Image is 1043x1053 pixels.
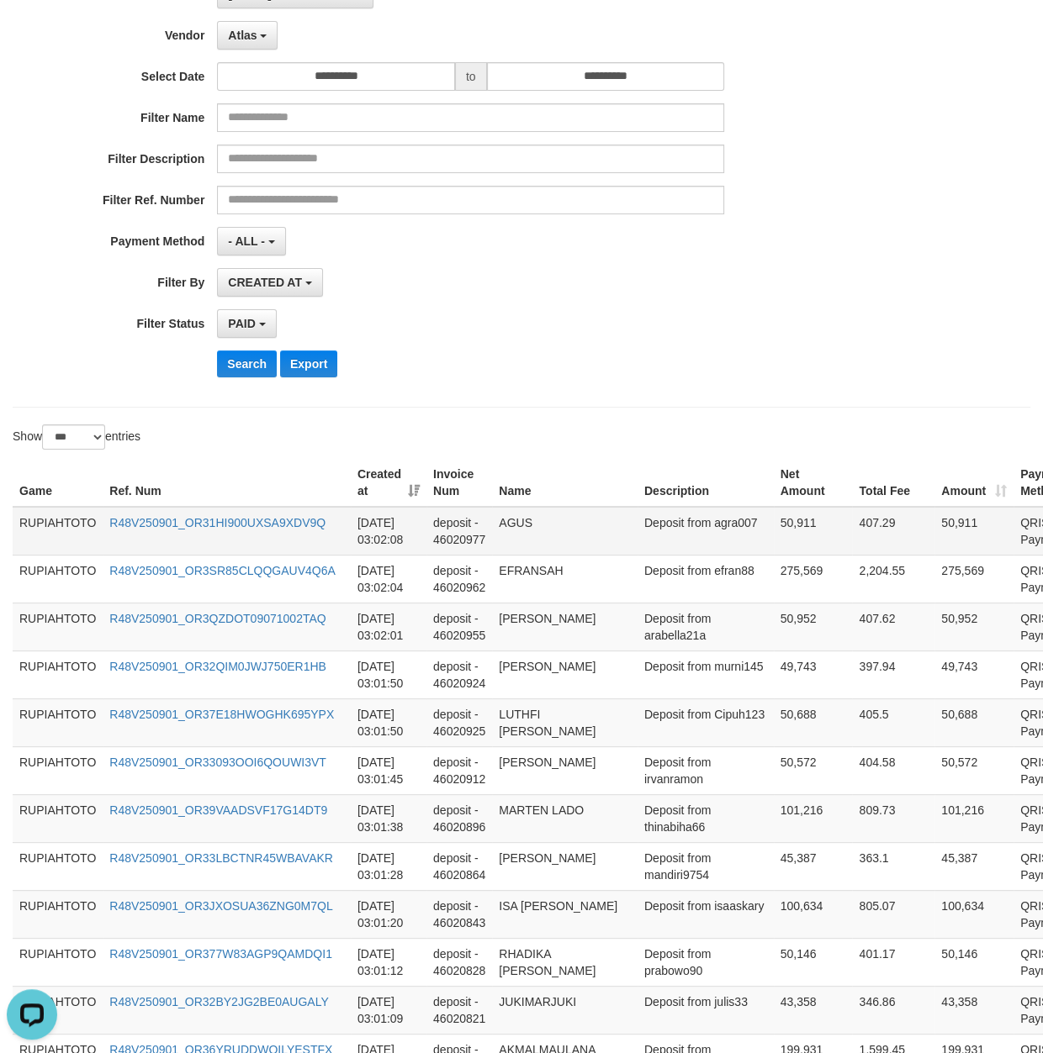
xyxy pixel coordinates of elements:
th: Net Amount [774,459,853,507]
td: deposit - 46020864 [426,842,492,890]
td: RUPIAHTOTO [13,603,103,650]
td: 50,911 [934,507,1014,555]
a: R48V250901_OR31HI900UXSA9XDV9Q [109,516,326,529]
td: 50,572 [934,746,1014,794]
td: 45,387 [774,842,853,890]
button: PAID [217,309,276,338]
th: Description [638,459,774,507]
td: [PERSON_NAME] [492,746,638,794]
td: Deposit from isaaskary [638,890,774,938]
td: LUTHFI [PERSON_NAME] [492,698,638,746]
th: Name [492,459,638,507]
td: 407.62 [852,603,934,650]
span: to [455,62,487,91]
td: RUPIAHTOTO [13,842,103,890]
button: Export [280,350,337,377]
td: Deposit from Cipuh123 [638,698,774,746]
th: Created at: activate to sort column ascending [351,459,426,507]
td: JUKIMARJUKI [492,986,638,1034]
span: PAID [228,317,255,330]
td: 100,634 [774,890,853,938]
td: RUPIAHTOTO [13,938,103,986]
td: RUPIAHTOTO [13,507,103,555]
td: 805.07 [852,890,934,938]
td: 50,572 [774,746,853,794]
td: RHADIKA [PERSON_NAME] [492,938,638,986]
th: Ref. Num [103,459,351,507]
td: 275,569 [934,555,1014,603]
td: 45,387 [934,842,1014,890]
td: Deposit from mandiri9754 [638,842,774,890]
th: Amount: activate to sort column ascending [934,459,1014,507]
td: deposit - 46020912 [426,746,492,794]
button: Open LiveChat chat widget [7,7,57,57]
td: MARTEN LADO [492,794,638,842]
td: deposit - 46020924 [426,650,492,698]
td: 50,688 [934,698,1014,746]
td: EFRANSAH [492,555,638,603]
td: deposit - 46020828 [426,938,492,986]
a: R48V250901_OR32BY2JG2BE0AUGALY [109,995,328,1008]
td: 275,569 [774,555,853,603]
td: Deposit from prabowo90 [638,938,774,986]
td: 50,688 [774,698,853,746]
th: Total Fee [852,459,934,507]
td: 43,358 [774,986,853,1034]
td: [DATE] 03:01:09 [351,986,426,1034]
td: ISA [PERSON_NAME] [492,890,638,938]
th: Invoice Num [426,459,492,507]
td: Deposit from arabella21a [638,603,774,650]
td: 50,952 [774,603,853,650]
button: CREATED AT [217,268,323,297]
td: deposit - 46020962 [426,555,492,603]
td: [DATE] 03:01:28 [351,842,426,890]
td: Deposit from murni145 [638,650,774,698]
td: 346.86 [852,986,934,1034]
td: 50,146 [934,938,1014,986]
td: 401.17 [852,938,934,986]
td: 50,911 [774,507,853,555]
td: [DATE] 03:01:45 [351,746,426,794]
a: R48V250901_OR3SR85CLQQGAUV4Q6A [109,564,335,577]
td: [DATE] 03:01:38 [351,794,426,842]
select: Showentries [42,424,105,450]
td: 49,743 [934,650,1014,698]
span: Atlas [228,29,257,42]
td: deposit - 46020821 [426,986,492,1034]
td: deposit - 46020843 [426,890,492,938]
td: deposit - 46020955 [426,603,492,650]
td: RUPIAHTOTO [13,698,103,746]
td: 101,216 [934,794,1014,842]
a: R48V250901_OR3JXOSUA36ZNG0M7QL [109,899,332,913]
td: 43,358 [934,986,1014,1034]
td: Deposit from agra007 [638,507,774,555]
label: Show entries [13,424,140,450]
td: Deposit from thinabiha66 [638,794,774,842]
td: 404.58 [852,746,934,794]
span: - ALL - [228,234,265,248]
td: 397.94 [852,650,934,698]
td: 407.29 [852,507,934,555]
a: R48V250901_OR39VAADSVF17G14DT9 [109,803,327,817]
td: 49,743 [774,650,853,698]
td: AGUS [492,507,638,555]
td: [DATE] 03:01:12 [351,938,426,986]
td: deposit - 46020896 [426,794,492,842]
td: 101,216 [774,794,853,842]
td: RUPIAHTOTO [13,794,103,842]
a: R48V250901_OR3QZDOT09071002TAQ [109,612,326,625]
td: deposit - 46020925 [426,698,492,746]
td: deposit - 46020977 [426,507,492,555]
a: R48V250901_OR377W83AGP9QAMDQI1 [109,947,332,961]
button: Atlas [217,21,278,50]
a: R48V250901_OR32QIM0JWJ750ER1HB [109,660,326,673]
td: [PERSON_NAME] [492,650,638,698]
td: [PERSON_NAME] [492,842,638,890]
a: R48V250901_OR37E18HWOGHK695YPX [109,708,334,721]
a: R48V250901_OR33LBCTNR45WBAVAKR [109,851,333,865]
td: [PERSON_NAME] [492,603,638,650]
td: 50,146 [774,938,853,986]
th: Game [13,459,103,507]
td: 363.1 [852,842,934,890]
td: RUPIAHTOTO [13,890,103,938]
